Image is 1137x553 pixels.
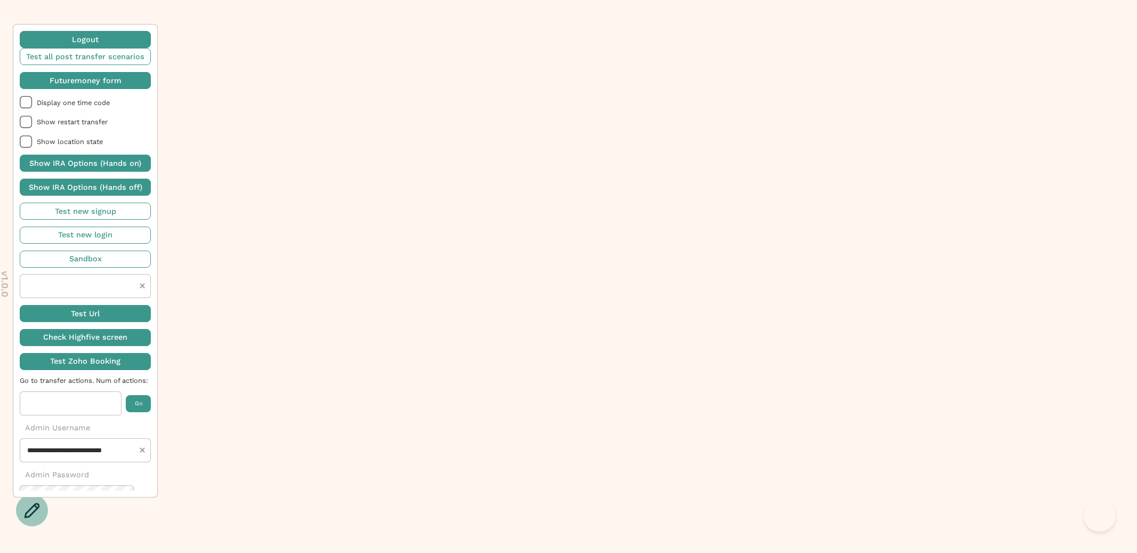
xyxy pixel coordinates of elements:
button: Go [126,395,151,412]
span: Show restart transfer [37,118,151,126]
span: Go to transfer actions. Num of actions: [20,376,151,384]
li: Show location state [20,135,151,148]
li: Display one time code [20,96,151,109]
button: Logout [20,31,151,48]
button: Test new login [20,227,151,244]
iframe: Help Scout Beacon - Open [1084,500,1116,532]
button: Test Zoho Booking [20,353,151,370]
span: Show location state [37,138,151,146]
li: Show restart transfer [20,116,151,129]
button: Show IRA Options (Hands on) [20,155,151,172]
button: Test Url [20,305,151,322]
button: Test all post transfer scenarios [20,48,151,65]
button: Sandbox [20,251,151,268]
button: Test new signup [20,203,151,220]
p: Admin Password [20,469,151,480]
button: Show IRA Options (Hands off) [20,179,151,196]
p: Admin Username [20,422,151,434]
button: Futuremoney form [20,72,151,89]
button: Check Highfive screen [20,329,151,346]
span: Display one time code [37,99,151,107]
